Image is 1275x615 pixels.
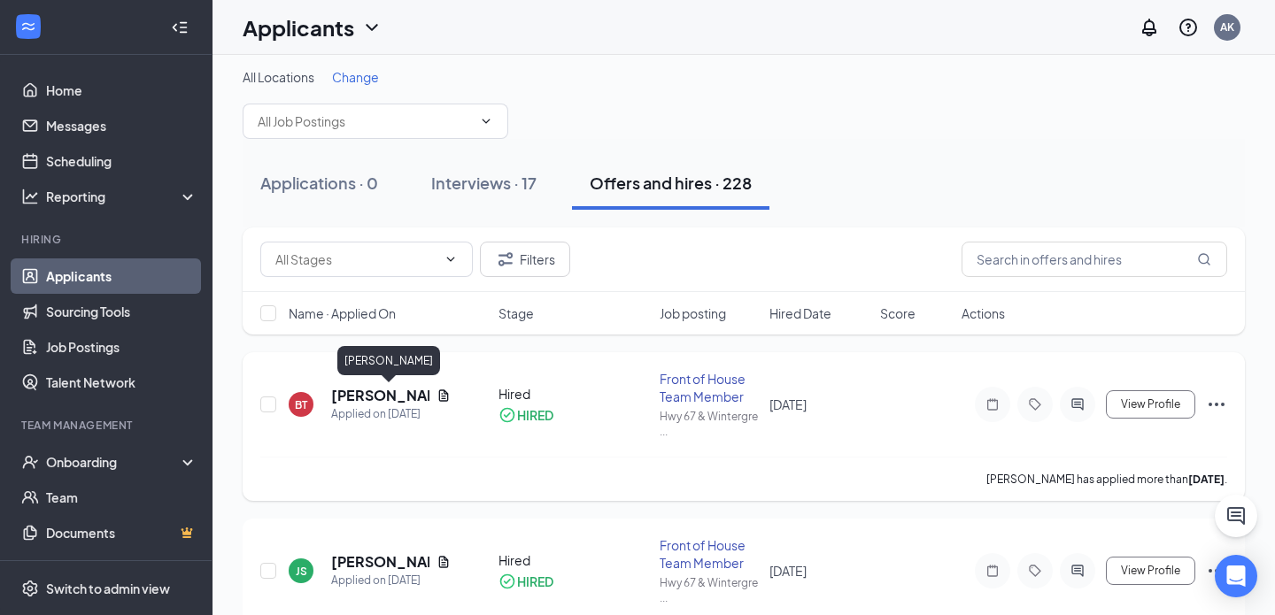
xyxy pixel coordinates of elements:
svg: Tag [1024,397,1046,411]
a: Talent Network [46,365,197,400]
div: BT [295,397,307,412]
a: Job Postings [46,329,197,365]
svg: MagnifyingGlass [1197,252,1211,266]
div: Hiring [21,232,194,247]
svg: Note [982,564,1003,578]
svg: Filter [495,249,516,270]
svg: Ellipses [1206,394,1227,415]
div: Front of House Team Member [660,536,760,572]
button: View Profile [1106,390,1195,419]
div: Reporting [46,188,198,205]
span: View Profile [1121,398,1180,411]
svg: ActiveChat [1067,397,1088,411]
svg: ChatActive [1225,505,1247,527]
h1: Applicants [243,12,354,42]
span: Change [332,69,379,85]
div: Onboarding [46,453,182,471]
a: Applicants [46,258,197,294]
button: View Profile [1106,557,1195,585]
div: Offers and hires · 228 [590,172,752,194]
svg: Tag [1024,564,1046,578]
div: Front of House Team Member [660,370,760,405]
svg: ChevronDown [444,252,458,266]
a: DocumentsCrown [46,515,197,550]
span: Name · Applied On [289,304,396,322]
div: Switch to admin view [46,580,170,597]
div: Hwy 67 & Wintergre ... [660,575,760,605]
div: HIRED [517,573,553,590]
svg: Settings [21,580,39,597]
div: AK [1220,19,1234,35]
span: Score [880,304,916,322]
svg: CheckmarkCircle [498,573,516,590]
svg: Document [437,555,451,569]
input: Search in offers and hires [962,242,1227,277]
svg: Note [982,397,1003,411]
svg: ChevronDown [479,114,493,128]
span: Job posting [660,304,726,322]
svg: WorkstreamLogo [19,18,37,35]
svg: ChevronDown [361,17,382,38]
span: Hired Date [769,304,831,322]
svg: CheckmarkCircle [498,406,516,424]
div: Hwy 67 & Wintergre ... [660,409,760,439]
span: View Profile [1121,565,1180,577]
span: [DATE] [769,396,807,412]
svg: Notifications [1139,17,1160,38]
div: Interviews · 17 [431,172,537,194]
span: Stage [498,304,534,322]
div: Open Intercom Messenger [1215,555,1257,597]
h5: [PERSON_NAME] [331,552,429,572]
a: Team [46,480,197,515]
div: Hired [498,551,648,569]
button: Filter Filters [480,242,570,277]
svg: UserCheck [21,453,39,471]
div: [PERSON_NAME] [337,346,440,375]
b: [DATE] [1188,473,1225,486]
a: SurveysCrown [46,550,197,586]
input: All Stages [275,250,437,269]
div: HIRED [517,406,553,424]
svg: Collapse [171,19,189,36]
svg: QuestionInfo [1178,17,1199,38]
div: Team Management [21,418,194,433]
button: ChatActive [1215,495,1257,537]
a: Scheduling [46,143,197,179]
div: Applications · 0 [260,172,378,194]
span: [DATE] [769,563,807,579]
svg: Document [437,388,451,403]
svg: ActiveChat [1067,564,1088,578]
input: All Job Postings [258,111,472,131]
div: JS [296,564,307,579]
span: Actions [962,304,1005,322]
a: Sourcing Tools [46,294,197,329]
div: Applied on [DATE] [331,572,451,589]
a: Messages [46,108,197,143]
h5: [PERSON_NAME] [331,386,429,405]
span: All Locations [243,69,314,85]
svg: Ellipses [1206,560,1227,581]
p: [PERSON_NAME] has applied more than . [986,472,1227,487]
svg: Analysis [21,188,39,205]
div: Hired [498,385,648,403]
a: Home [46,73,197,108]
div: Applied on [DATE] [331,405,451,423]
